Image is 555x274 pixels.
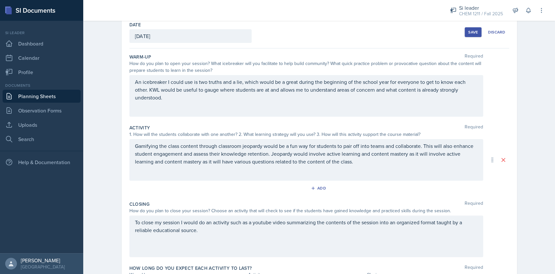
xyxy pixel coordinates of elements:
p: Gamifying the class content through classroom jeopardy would be a fun way for students to pair of... [135,142,478,165]
span: Required [465,201,483,207]
div: Si leader [3,30,81,36]
a: Profile [3,66,81,79]
p: To close my session I would do an activity such as a youtube video summarizing the contents of th... [135,218,478,234]
div: [PERSON_NAME] [21,257,65,264]
label: Warm-Up [129,54,151,60]
a: Search [3,133,81,146]
span: Required [465,124,483,131]
button: Save [465,27,482,37]
div: How do you plan to open your session? What icebreaker will you facilitate to help build community... [129,60,483,74]
div: How do you plan to close your session? Choose an activity that will check to see if the students ... [129,207,483,214]
div: [GEOGRAPHIC_DATA] [21,264,65,270]
a: Calendar [3,51,81,64]
a: Planning Sheets [3,90,81,103]
button: Discard [484,27,509,37]
span: Required [465,265,483,271]
label: Closing [129,201,150,207]
label: How long do you expect each activity to last? [129,265,252,271]
div: Add [312,186,326,191]
label: Date [129,21,141,28]
a: Observation Forms [3,104,81,117]
div: 1. How will the students collaborate with one another? 2. What learning strategy will you use? 3.... [129,131,483,138]
label: Activity [129,124,150,131]
div: CHEM 1211 / Fall 2025 [459,10,503,17]
div: Help & Documentation [3,156,81,169]
div: Documents [3,83,81,88]
div: Si leader [459,4,503,12]
div: Save [468,30,478,35]
span: Required [465,54,483,60]
a: Uploads [3,118,81,131]
div: Discard [488,30,505,35]
button: Add [309,183,330,193]
p: An icebreaker I could use is two truths and a lie, which would be a great during the beginning of... [135,78,478,101]
a: Dashboard [3,37,81,50]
